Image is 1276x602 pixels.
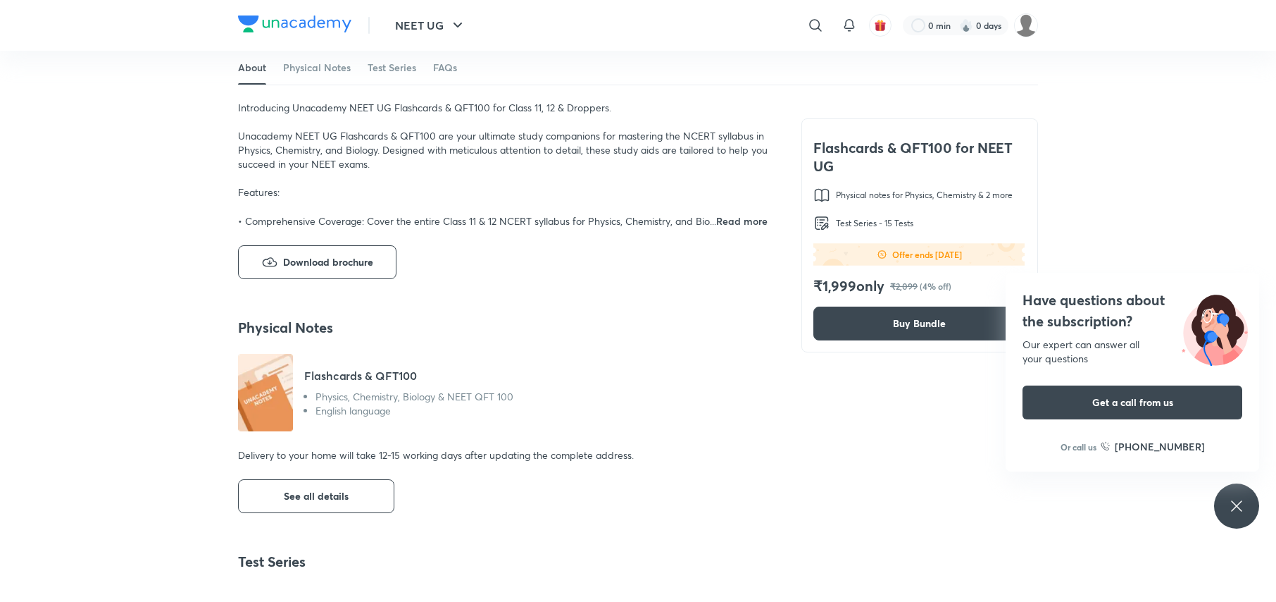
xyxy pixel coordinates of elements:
p: Delivery to your home will take 12-15 working days after updating the complete address. [238,448,768,462]
button: NEET UG [387,11,475,39]
img: offer [877,249,888,260]
div: Offer ends [DATE] [892,249,962,260]
a: [PHONE_NUMBER] [1101,439,1205,454]
p: Test Series - 15 Tests [836,218,913,229]
p: Or call us [1061,441,1096,453]
button: See all details [238,479,394,513]
button: downloadDownload brochure [238,245,396,279]
h4: Test Series [238,553,768,571]
button: Get a call from us [1022,386,1242,419]
img: valueProp-icon [813,187,830,204]
img: avatar [874,19,887,32]
div: Our expert can answer all your questions [1022,338,1242,366]
h4: Physical Notes [238,319,768,337]
img: Physical Notes [238,354,293,431]
div: ₹ 1,999 only [813,277,884,295]
button: avatar [869,14,892,37]
h4: Have questions about the subscription? [1022,290,1242,332]
p: (4% off) [890,281,951,292]
img: streak [959,18,973,32]
img: ttu_illustration_new.svg [1170,290,1259,366]
h6: [PHONE_NUMBER] [1115,439,1205,454]
span: See all details [284,489,349,503]
p: Physics, Chemistry, Biology & NEET QFT 100 [315,390,513,404]
p: Physical notes for Physics, Chemistry & 2 more [836,190,1013,201]
img: Company Logo [238,16,351,32]
h5: Flashcards & QFT100 [304,367,513,384]
a: Test Series [368,51,416,85]
a: Physical Notes [283,51,351,85]
span: Buy Bundle [893,317,946,331]
span: Download brochure [283,254,373,271]
span: Read more [716,214,768,228]
span: ₹ 2,099 [890,281,918,292]
img: download [261,254,278,271]
a: FAQs [433,51,457,85]
a: About [238,51,266,85]
img: offer background [813,243,1025,266]
p: English language [315,404,513,418]
a: Company Logo [238,16,351,36]
button: Buy Bundle [813,307,1025,340]
img: shilakha [1014,13,1038,37]
img: valueProp-icon [813,215,830,232]
h4: Flashcards & QFT100 for NEET UG [813,139,1026,176]
span: Introducing Unacademy NEET UG Flashcards & QFT100 for Class 11, 12 & Droppers. Unacademy NEET UG ... [238,101,768,228]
